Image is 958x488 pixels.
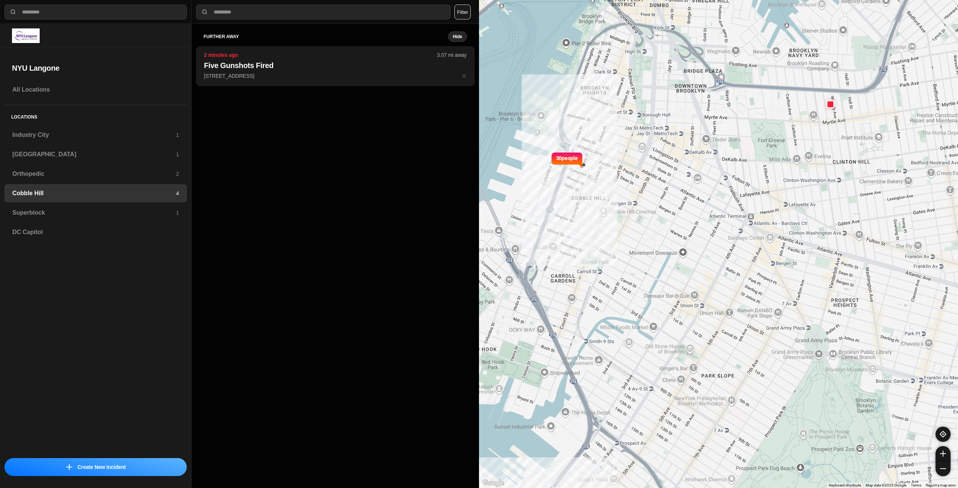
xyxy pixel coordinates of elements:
[936,427,951,442] button: recenter
[12,63,179,73] h2: NYU Langone
[12,208,176,217] h3: Superblock
[481,478,506,488] a: Open this area in Google Maps (opens a new window)
[12,189,176,198] h3: Cobble Hill
[829,483,861,488] button: Keyboard shortcuts
[4,184,187,202] a: Cobble Hill4
[201,8,208,16] img: search
[448,31,467,42] button: Hide
[196,73,475,79] a: 2 minutes ago3.07 mi awayFive Gunshots Fired[STREET_ADDRESS]star
[940,431,946,438] img: recenter
[4,145,187,163] a: [GEOGRAPHIC_DATA]1
[4,81,187,99] a: All Locations
[911,483,921,487] a: Terms
[481,478,506,488] img: Google
[176,131,179,139] p: 1
[453,34,462,40] small: Hide
[66,464,72,470] img: icon
[4,223,187,241] a: DC Capitol
[940,451,946,457] img: zoom-in
[204,72,467,80] p: [STREET_ADDRESS]
[12,85,179,94] h3: All Locations
[454,4,471,19] button: Filter
[4,105,187,126] h5: Locations
[4,458,187,476] button: iconCreate New Incident
[4,126,187,144] a: Industry City1
[4,204,187,222] a: Superblock1
[196,46,475,86] button: 2 minutes ago3.07 mi awayFive Gunshots Fired[STREET_ADDRESS]star
[176,190,179,197] p: 4
[936,446,951,461] button: zoom-in
[556,154,578,171] p: 30 people
[176,151,179,158] p: 1
[4,165,187,183] a: Orthopedic2
[9,8,17,16] img: search
[578,151,583,168] img: notch
[550,151,556,168] img: notch
[12,150,176,159] h3: [GEOGRAPHIC_DATA]
[437,51,467,59] p: 3.07 mi away
[204,34,448,40] h5: further away
[866,483,906,487] span: Map data ©2025 Google
[204,60,467,71] h2: Five Gunshots Fired
[926,483,956,487] a: Report a map error
[77,463,126,471] p: Create New Incident
[936,461,951,476] button: zoom-out
[12,131,176,139] h3: Industry City
[176,209,179,217] p: 1
[12,28,40,43] img: logo
[12,228,179,237] h3: DC Capitol
[940,466,946,472] img: zoom-out
[204,51,437,59] p: 2 minutes ago
[176,170,179,178] p: 2
[12,169,176,178] h3: Orthopedic
[462,73,467,79] span: star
